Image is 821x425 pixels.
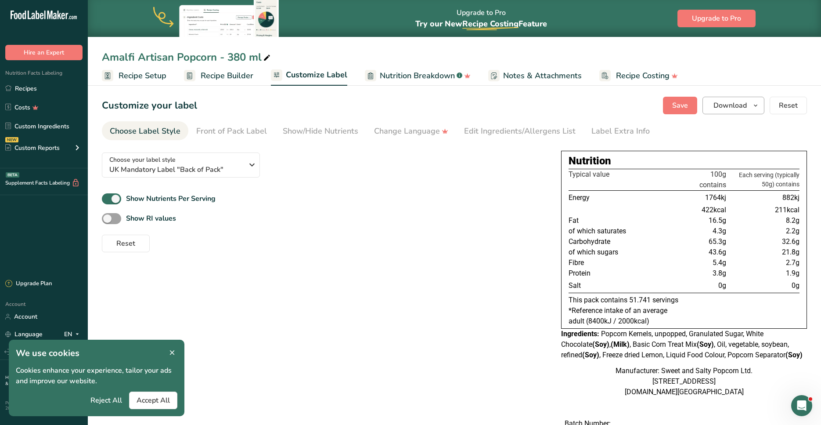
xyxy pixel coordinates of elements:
[196,125,267,137] div: Front of Pack Label
[569,191,629,205] td: Energy
[713,227,726,235] span: 4.3g
[702,206,726,214] span: 422kcal
[663,97,697,114] button: Save
[102,235,150,252] button: Reset
[5,137,18,142] div: NEW
[569,236,629,247] td: Carbohydrate
[83,392,129,409] button: Reject All
[582,351,599,359] b: (Soy)
[791,395,812,416] iframe: Intercom live chat
[569,279,629,293] td: Salt
[692,13,741,24] span: Upgrade to Pro
[782,237,799,246] span: 32.6g
[591,125,650,137] div: Label Extra Info
[102,153,260,178] button: Choose your label style UK Mandatory Label "Back of Pack"
[380,70,455,82] span: Nutrition Breakdown
[786,269,799,277] span: 1.9g
[569,247,629,258] td: of which sugars
[365,66,471,86] a: Nutrition Breakdown
[709,237,726,246] span: 65.3g
[775,206,799,214] span: 211kcal
[16,347,177,360] h1: We use cookies
[599,66,678,86] a: Recipe Costing
[6,172,19,178] div: BETA
[786,227,799,235] span: 2.2g
[137,395,170,406] span: Accept All
[102,66,166,86] a: Recipe Setup
[561,330,599,338] span: Ingredients:
[713,258,726,267] span: 5.4g
[792,281,799,290] span: 0g
[90,395,122,406] span: Reject All
[569,226,629,236] td: of which saturates
[770,97,807,114] button: Reset
[503,70,582,82] span: Notes & Attachments
[697,340,714,349] b: (Soy)
[702,97,764,114] button: Download
[569,306,667,325] span: *Reference intake of an average adult (8400kJ / 2000kcal)
[110,125,180,137] div: Choose Label Style
[561,366,807,397] div: Manufacturer: Sweet and Salty Popcorn Ltd. [STREET_ADDRESS] [DOMAIN_NAME][GEOGRAPHIC_DATA]
[672,100,688,111] span: Save
[713,269,726,277] span: 3.8g
[102,98,197,113] h1: Customize your label
[569,169,629,191] th: Typical value
[374,125,448,137] div: Change Language
[5,400,83,411] div: Powered By FoodLabelMaker © 2025 All Rights Reserved
[126,194,216,203] b: Show Nutrients Per Serving
[709,216,726,225] span: 16.5g
[415,0,547,37] div: Upgrade to Pro
[129,392,177,409] button: Accept All
[569,215,629,226] td: Fat
[5,374,82,387] a: Terms & Conditions .
[782,193,799,202] span: 882kj
[64,329,83,340] div: EN
[718,281,726,290] span: 0g
[109,155,176,164] span: Choose your label style
[126,214,176,223] b: Show RI values
[415,18,547,29] span: Try our New Feature
[5,374,36,381] a: Hire an Expert .
[728,169,799,191] th: Each serving (typically 50g) contains
[786,258,799,267] span: 2.7g
[569,258,629,268] td: Fibre
[786,216,799,225] span: 8.2g
[462,18,519,29] span: Recipe Costing
[709,248,726,256] span: 43.6g
[488,66,582,86] a: Notes & Attachments
[779,100,798,111] span: Reset
[5,143,60,153] div: Custom Reports
[464,125,576,137] div: Edit Ingredients/Allergens List
[592,340,609,349] b: (Soy)
[561,330,803,359] span: Popcorn Kernels, unpopped, Granulated Sugar, White Chocolate , , Basic Corn Treat Mix , Oil, vege...
[286,69,347,81] span: Customize Label
[713,100,747,111] span: Download
[5,327,43,342] a: Language
[782,248,799,256] span: 21.8g
[5,45,83,60] button: Hire an Expert
[283,125,358,137] div: Show/Hide Nutrients
[5,280,52,288] div: Upgrade Plan
[677,10,756,27] button: Upgrade to Pro
[116,238,135,249] span: Reset
[201,70,253,82] span: Recipe Builder
[611,340,630,349] b: (Milk)
[109,164,243,175] span: UK Mandatory Label "Back of Pack"
[16,365,177,386] p: Cookies enhance your experience, tailor your ads and improve our website.
[629,169,728,191] th: 100g contains
[569,295,799,305] p: This pack contains 51.741 servings
[184,66,253,86] a: Recipe Builder
[119,70,166,82] span: Recipe Setup
[271,65,347,86] a: Customize Label
[102,49,272,65] div: Amalfi Artisan Popcorn - 380 ml
[569,153,799,169] div: Nutrition
[569,268,629,279] td: Protein
[705,193,726,202] span: 1764kj
[616,70,670,82] span: Recipe Costing
[785,351,803,359] b: (Soy)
